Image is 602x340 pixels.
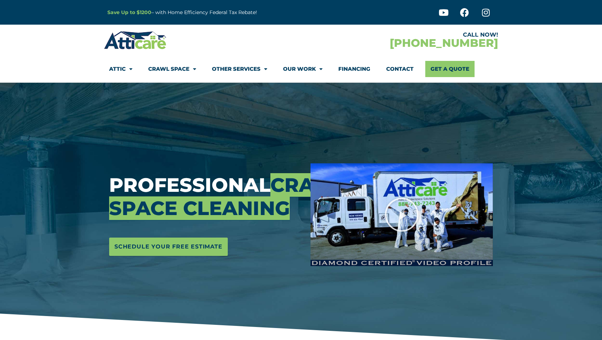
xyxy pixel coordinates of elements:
[386,61,414,77] a: Contact
[109,61,132,77] a: Attic
[107,8,336,17] p: – with Home Efficiency Federal Tax Rebate!
[425,61,475,77] a: Get A Quote
[109,173,348,220] span: Crawl Space Cleaning
[107,9,151,15] a: Save Up to $1200
[384,197,419,232] div: Play Video
[114,241,222,252] span: Schedule Your Free Estimate
[301,32,498,38] div: CALL NOW!
[283,61,322,77] a: Our Work
[109,61,493,77] nav: Menu
[109,238,228,256] a: Schedule Your Free Estimate
[338,61,370,77] a: Financing
[109,174,300,220] h3: Professional
[148,61,196,77] a: Crawl Space
[212,61,267,77] a: Other Services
